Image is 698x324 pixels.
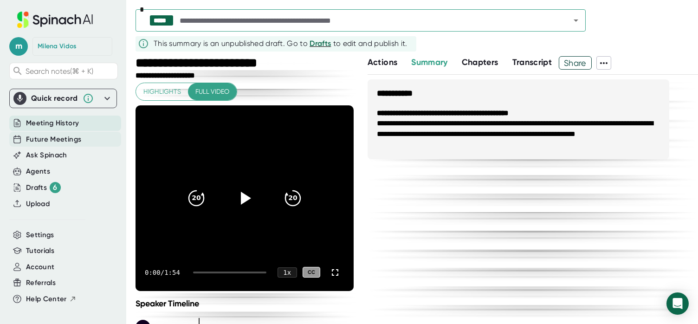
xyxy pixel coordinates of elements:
[154,38,407,49] div: This summary is an unpublished draft. Go to to edit and publish it.
[666,292,689,315] div: Open Intercom Messenger
[136,83,188,100] button: Highlights
[26,294,67,305] span: Help Center
[368,57,397,67] span: Actions
[462,56,498,69] button: Chapters
[26,294,77,305] button: Help Center
[26,278,56,288] button: Referrals
[411,57,447,67] span: Summary
[31,94,78,103] div: Quick record
[9,37,28,56] span: m
[26,182,61,193] button: Drafts 6
[38,42,77,51] div: Milena Vidos
[143,86,181,97] span: Highlights
[13,89,113,108] div: Quick record
[26,199,50,209] button: Upload
[368,56,397,69] button: Actions
[26,182,61,193] div: Drafts
[569,14,582,27] button: Open
[310,39,331,48] span: Drafts
[26,67,93,76] span: Search notes (⌘ + K)
[512,57,552,67] span: Transcript
[26,262,54,272] button: Account
[26,118,79,129] button: Meeting History
[26,134,81,145] button: Future Meetings
[26,150,67,161] button: Ask Spinach
[462,57,498,67] span: Chapters
[26,166,50,177] button: Agents
[26,246,54,256] button: Tutorials
[26,230,54,240] button: Settings
[145,269,182,276] div: 0:00 / 1:54
[411,56,447,69] button: Summary
[50,182,61,193] div: 6
[136,298,354,309] div: Speaker Timeline
[278,267,297,278] div: 1 x
[559,55,591,71] span: Share
[310,38,331,49] button: Drafts
[559,56,592,70] button: Share
[512,56,552,69] button: Transcript
[188,83,237,100] button: Full video
[303,267,320,278] div: CC
[195,86,229,97] span: Full video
